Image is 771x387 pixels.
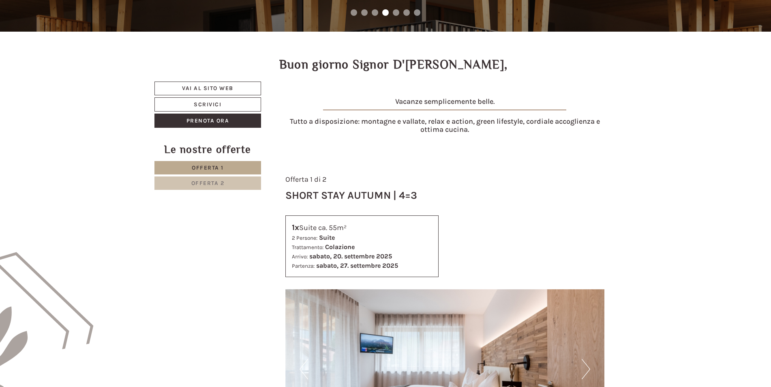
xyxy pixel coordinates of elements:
div: Buon giorno, come possiamo aiutarla? [6,22,131,47]
div: Hotel B&B Feldmessner [12,24,127,30]
a: Vai al sito web [154,82,261,95]
b: Colazione [325,243,355,251]
div: Suite ca. 55m² [292,222,433,234]
b: Suite [319,234,335,241]
b: 1x [292,223,299,232]
button: Previous [300,359,308,379]
small: Arrivo: [292,254,308,260]
button: Invia [276,214,319,228]
span: Offerta 1 [192,164,224,171]
small: 18:51 [12,39,127,45]
span: Offerta 2 [191,180,225,187]
div: Short Stay Autumn | 4=3 [285,188,417,203]
small: 2 Persone: [292,235,317,241]
div: Le nostre offerte [154,142,261,157]
div: [DATE] [145,6,173,20]
h1: Buon giorno Signor D'[PERSON_NAME], [279,58,508,71]
b: sabato, 20. settembre 2025 [309,252,392,260]
h4: Vacanze semplicemente belle. [285,98,605,114]
b: sabato, 27. settembre 2025 [316,262,398,269]
button: Next [582,359,590,379]
small: Trattamento: [292,244,323,250]
a: Scrivici [154,97,261,112]
a: Prenota ora [154,114,261,128]
h4: Tutto a disposizione: montagne e vallate, relax e action, green lifestyle, cordiale accoglienza e... [285,118,605,134]
small: Partenza: [292,263,315,269]
span: Offerta 1 di 2 [285,175,326,184]
img: image [323,110,566,110]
